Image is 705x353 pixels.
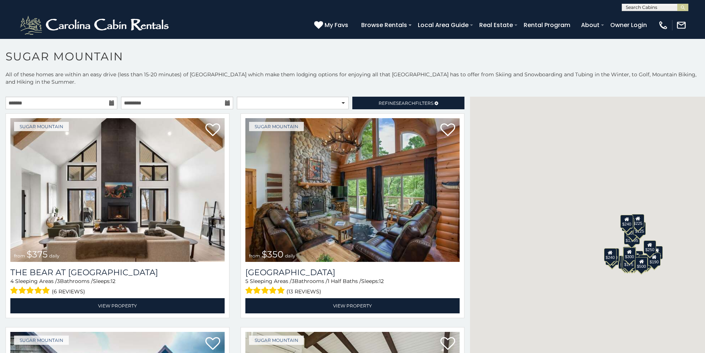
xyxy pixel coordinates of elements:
[357,19,411,31] a: Browse Rentals
[440,123,455,138] a: Add to favorites
[476,19,517,31] a: Real Estate
[249,253,260,259] span: from
[379,278,384,284] span: 12
[10,278,14,284] span: 4
[648,253,661,266] div: $190
[623,247,635,260] div: $190
[205,123,220,138] a: Add to favorites
[245,278,248,284] span: 5
[27,249,48,260] span: $375
[111,278,115,284] span: 12
[622,255,635,269] div: $175
[352,97,464,109] a: RefineSearchFilters
[658,20,668,30] img: phone-regular-white.png
[644,240,656,254] div: $250
[10,118,225,262] img: The Bear At Sugar Mountain
[607,19,651,31] a: Owner Login
[520,19,574,31] a: Rental Program
[52,287,85,296] span: (6 reviews)
[631,251,643,264] div: $200
[19,14,172,36] img: White-1-2.png
[633,222,646,235] div: $125
[325,20,348,30] span: My Favs
[286,287,321,296] span: (13 reviews)
[14,122,69,131] a: Sugar Mountain
[249,122,304,131] a: Sugar Mountain
[10,267,225,277] h3: The Bear At Sugar Mountain
[650,246,663,259] div: $155
[249,336,304,345] a: Sugar Mountain
[245,267,460,277] a: [GEOGRAPHIC_DATA]
[245,118,460,262] img: Grouse Moor Lodge
[292,278,295,284] span: 3
[624,231,640,244] div: $1,095
[328,278,361,284] span: 1 Half Baths /
[414,19,472,31] a: Local Area Guide
[245,298,460,313] a: View Property
[396,100,415,106] span: Search
[623,247,636,261] div: $300
[314,20,350,30] a: My Favs
[57,278,60,284] span: 3
[14,253,25,259] span: from
[639,255,651,268] div: $195
[245,118,460,262] a: Grouse Moor Lodge from $350 daily
[49,253,60,259] span: daily
[285,253,295,259] span: daily
[632,214,644,227] div: $225
[10,267,225,277] a: The Bear At [GEOGRAPHIC_DATA]
[621,215,633,228] div: $240
[10,298,225,313] a: View Property
[604,248,617,262] div: $240
[10,118,225,262] a: The Bear At Sugar Mountain from $375 daily
[577,19,603,31] a: About
[676,20,686,30] img: mail-regular-white.png
[379,100,433,106] span: Refine Filters
[440,336,455,352] a: Add to favorites
[245,277,460,296] div: Sleeping Areas / Bathrooms / Sleeps:
[635,257,648,270] div: $500
[621,256,634,269] div: $155
[205,336,220,352] a: Add to favorites
[10,277,225,296] div: Sleeping Areas / Bathrooms / Sleeps:
[14,336,69,345] a: Sugar Mountain
[262,249,283,260] span: $350
[245,267,460,277] h3: Grouse Moor Lodge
